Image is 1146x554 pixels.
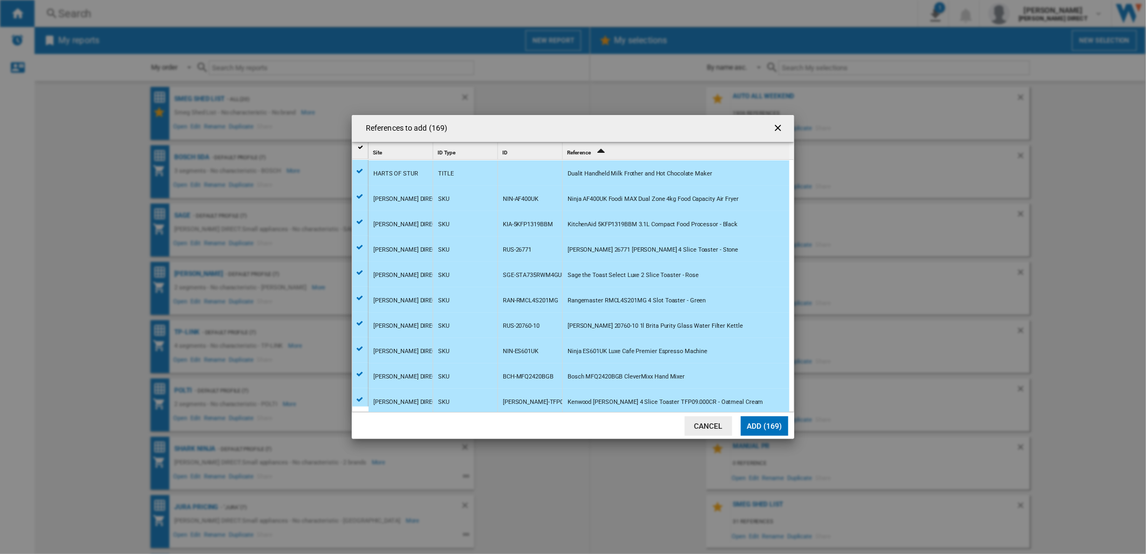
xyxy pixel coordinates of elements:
div: ID Sort None [500,143,562,159]
div: SKU [438,263,449,288]
div: RUS-20760-10 [503,314,540,339]
ng-md-icon: getI18NText('BUTTONS.CLOSE_DIALOG') [773,123,786,136]
button: Cancel [685,416,732,436]
div: [PERSON_NAME] DIRECT [373,364,440,389]
div: NIN-ES601UK [503,339,538,364]
div: RAN-RMCL4S201MG [503,288,558,313]
div: KIA-5KFP1319BBM [503,212,553,237]
div: [PERSON_NAME] DIRECT [373,212,440,237]
div: RUS-26771 [503,238,531,262]
div: Kenwood [PERSON_NAME] 4 Slice Toaster TFP09.000CR - Oatmeal Cream [568,390,763,415]
span: ID Type [438,150,455,156]
div: Bosch MFQ2420BGB CleverMixx Hand Mixer [568,364,685,389]
div: Rangemaster RMCL4S201MG 4 Slot Toaster - Green [568,288,706,313]
button: getI18NText('BUTTONS.CLOSE_DIALOG') [768,118,790,139]
div: SKU [438,314,449,339]
div: [PERSON_NAME]-TFP09.000CR [503,390,585,415]
div: [PERSON_NAME] DIRECT [373,339,440,364]
div: Sage the Toast Select Luxe 2 Slice Toaster - Rose [568,263,699,288]
div: SKU [438,238,449,262]
div: Site Sort None [371,143,433,159]
div: Sort None [371,143,433,159]
div: SKU [438,187,449,212]
div: Reference Sort Ascending [565,143,789,159]
div: [PERSON_NAME] 26771 [PERSON_NAME] 4 Slice Toaster - Stone [568,238,738,262]
span: Reference [567,150,591,156]
div: SKU [438,339,449,364]
md-dialog: References to ... [352,115,794,439]
div: Dualit Handheld Milk Frother and Hot Chocolate Maker [568,161,712,186]
div: TITLE [438,161,454,186]
div: SKU [438,288,449,313]
button: Add (169) [741,416,788,436]
div: Ninja AF400UK Foodi MAX Dual Zone 4kg Food Capacity Air Fryer [568,187,739,212]
span: Sort Ascending [592,150,609,156]
div: [PERSON_NAME] DIRECT [373,187,440,212]
span: ID [502,150,508,156]
div: [PERSON_NAME] DIRECT [373,288,440,313]
div: [PERSON_NAME] DIRECT [373,390,440,415]
div: NIN-AF400UK [503,187,538,212]
div: [PERSON_NAME] DIRECT [373,238,440,262]
div: BCH-MFQ2420BGB [503,364,554,389]
div: [PERSON_NAME] DIRECT [373,263,440,288]
div: HARTS OF STUR [373,161,418,186]
div: SKU [438,212,449,237]
div: SKU [438,364,449,389]
div: Sort None [435,143,497,159]
div: SGE-STA735RWM4GUK1 [503,263,569,288]
div: ID Type Sort None [435,143,497,159]
div: Ninja ES601UK Luxe Cafe Premier Espresso Machine [568,339,707,364]
div: [PERSON_NAME] DIRECT [373,314,440,339]
div: Sort None [500,143,562,159]
h4: References to add (169) [360,123,447,134]
div: KitchenAid 5KFP1319BBM 3.1L Compact Food Processor - Black [568,212,738,237]
div: [PERSON_NAME] 20760-10 1l Brita Purity Glass Water Filter Kettle [568,314,743,339]
div: SKU [438,390,449,415]
span: Site [373,150,382,156]
div: Sort Ascending [565,143,789,159]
